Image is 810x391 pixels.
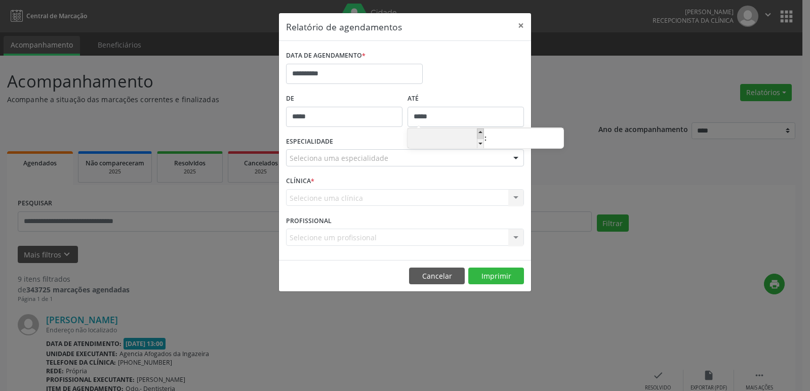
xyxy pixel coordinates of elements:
[286,134,333,150] label: ESPECIALIDADE
[487,129,563,149] input: Minute
[286,91,402,107] label: De
[286,213,332,229] label: PROFISSIONAL
[408,129,484,149] input: Hour
[286,20,402,33] h5: Relatório de agendamentos
[484,128,487,148] span: :
[468,268,524,285] button: Imprimir
[409,268,465,285] button: Cancelar
[511,13,531,38] button: Close
[286,173,314,189] label: CLÍNICA
[408,91,524,107] label: ATÉ
[290,153,388,163] span: Seleciona uma especialidade
[286,48,366,64] label: DATA DE AGENDAMENTO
